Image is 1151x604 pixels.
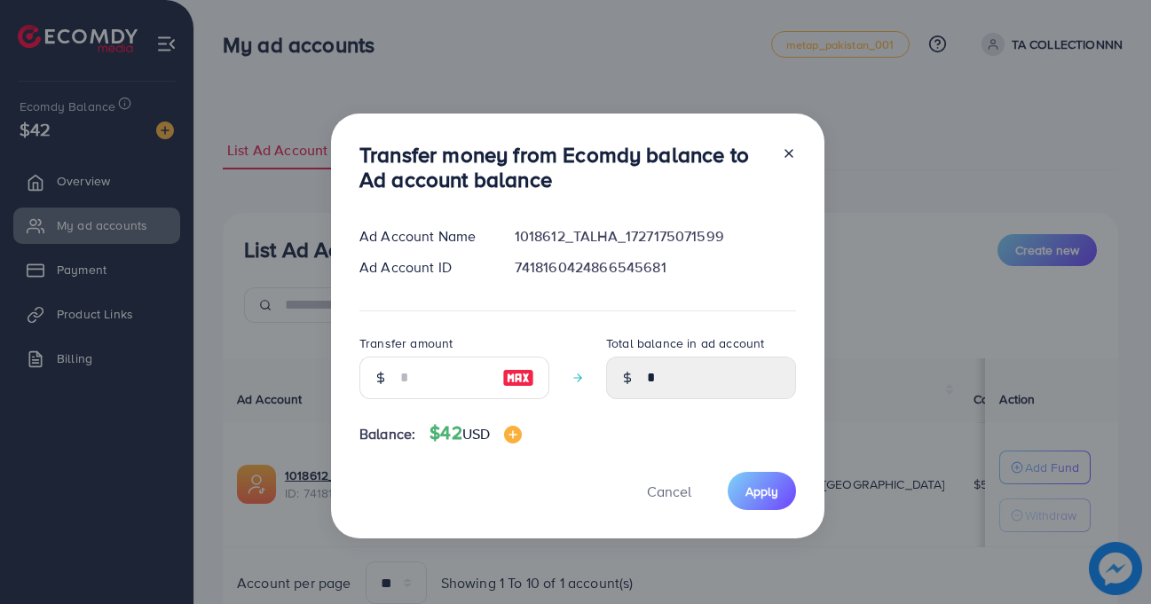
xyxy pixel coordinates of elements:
[745,482,778,500] span: Apply
[647,482,691,501] span: Cancel
[501,257,810,278] div: 7418160424866545681
[359,142,768,193] h3: Transfer money from Ecomdy balance to Ad account balance
[501,226,810,247] div: 1018612_TALHA_1727175071599
[359,424,415,444] span: Balance:
[502,367,534,388] img: image
[504,426,522,443] img: image
[345,226,501,247] div: Ad Account Name
[345,257,501,278] div: Ad Account ID
[606,334,764,352] label: Total balance in ad account
[462,424,490,443] span: USD
[359,334,453,352] label: Transfer amount
[430,422,522,444] h4: $42
[728,472,796,510] button: Apply
[625,472,713,510] button: Cancel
